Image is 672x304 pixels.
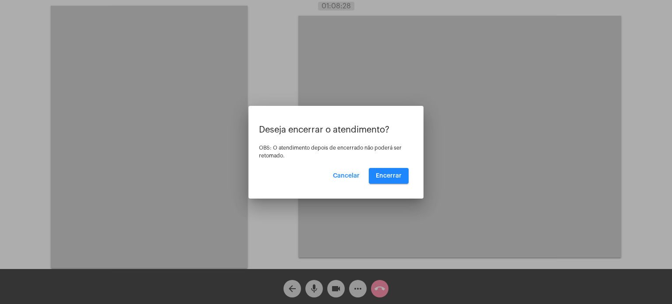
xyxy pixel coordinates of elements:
[376,173,402,179] span: Encerrar
[369,168,409,184] button: Encerrar
[259,125,413,135] p: Deseja encerrar o atendimento?
[259,145,402,158] span: OBS: O atendimento depois de encerrado não poderá ser retomado.
[326,168,367,184] button: Cancelar
[333,173,360,179] span: Cancelar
